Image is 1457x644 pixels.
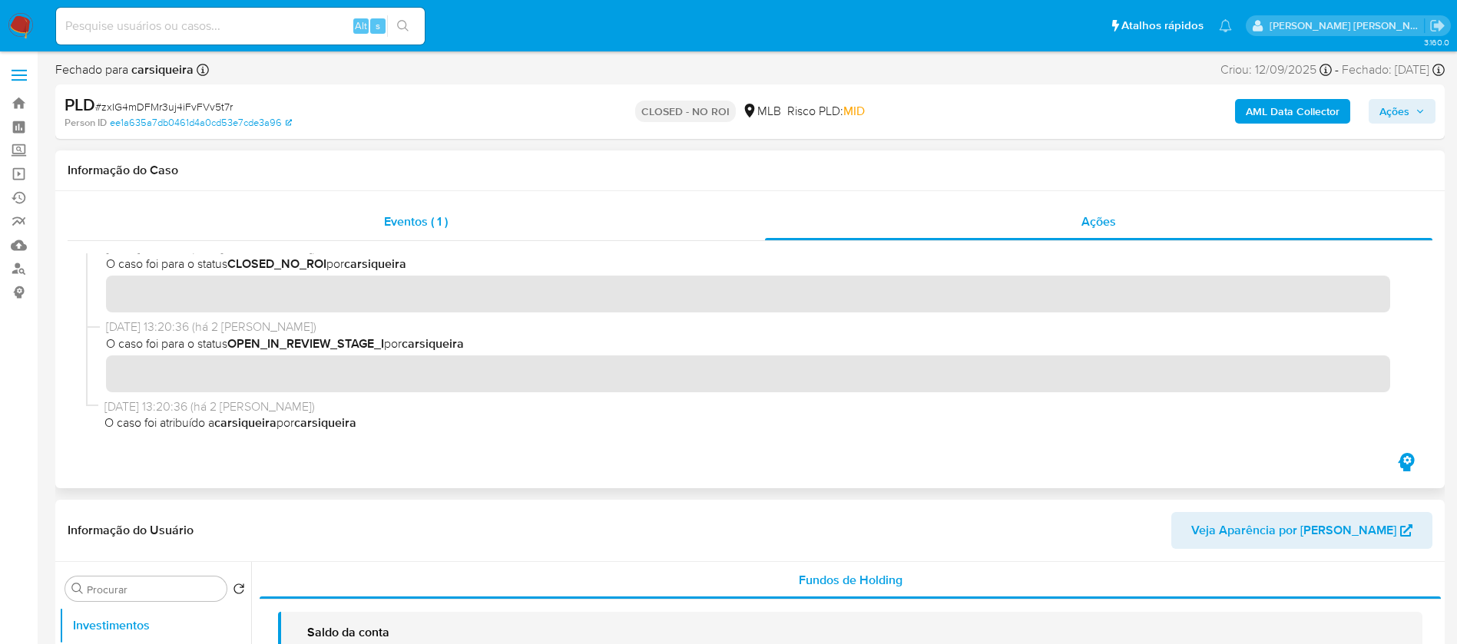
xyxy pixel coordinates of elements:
[65,92,95,117] b: PLD
[355,18,367,33] span: Alt
[787,103,865,120] span: Risco PLD:
[843,102,865,120] span: MID
[55,61,194,78] span: Fechado para
[68,163,1432,178] h1: Informação do Caso
[1220,61,1332,78] div: Criou: 12/09/2025
[1191,512,1396,549] span: Veja Aparência por [PERSON_NAME]
[65,116,107,130] b: Person ID
[1171,512,1432,549] button: Veja Aparência por [PERSON_NAME]
[1246,99,1339,124] b: AML Data Collector
[742,103,781,120] div: MLB
[1081,213,1116,230] span: Ações
[1235,99,1350,124] button: AML Data Collector
[1369,99,1435,124] button: Ações
[1379,99,1409,124] span: Ações
[1342,61,1445,78] div: Fechado: [DATE]
[59,607,251,644] button: Investimentos
[56,16,425,36] input: Pesquise usuários ou casos...
[110,116,292,130] a: ee1a635a7db0461d4a0cd53e7cde3a96
[384,213,448,230] span: Eventos ( 1 )
[387,15,419,37] button: search-icon
[71,583,84,595] button: Procurar
[635,101,736,122] p: CLOSED - NO ROI
[1429,18,1445,34] a: Sair
[1270,18,1425,33] p: andreia.almeida@mercadolivre.com
[87,583,220,596] input: Procurar
[233,583,245,599] button: Retornar ao pedido padrão
[128,61,194,78] b: carsiqueira
[1219,19,1232,32] a: Notificações
[376,18,380,33] span: s
[95,99,233,114] span: # zxIG4mDFMr3uj4iFvFVv5t7r
[1121,18,1204,34] span: Atalhos rápidos
[1335,61,1339,78] span: -
[68,523,194,538] h1: Informação do Usuário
